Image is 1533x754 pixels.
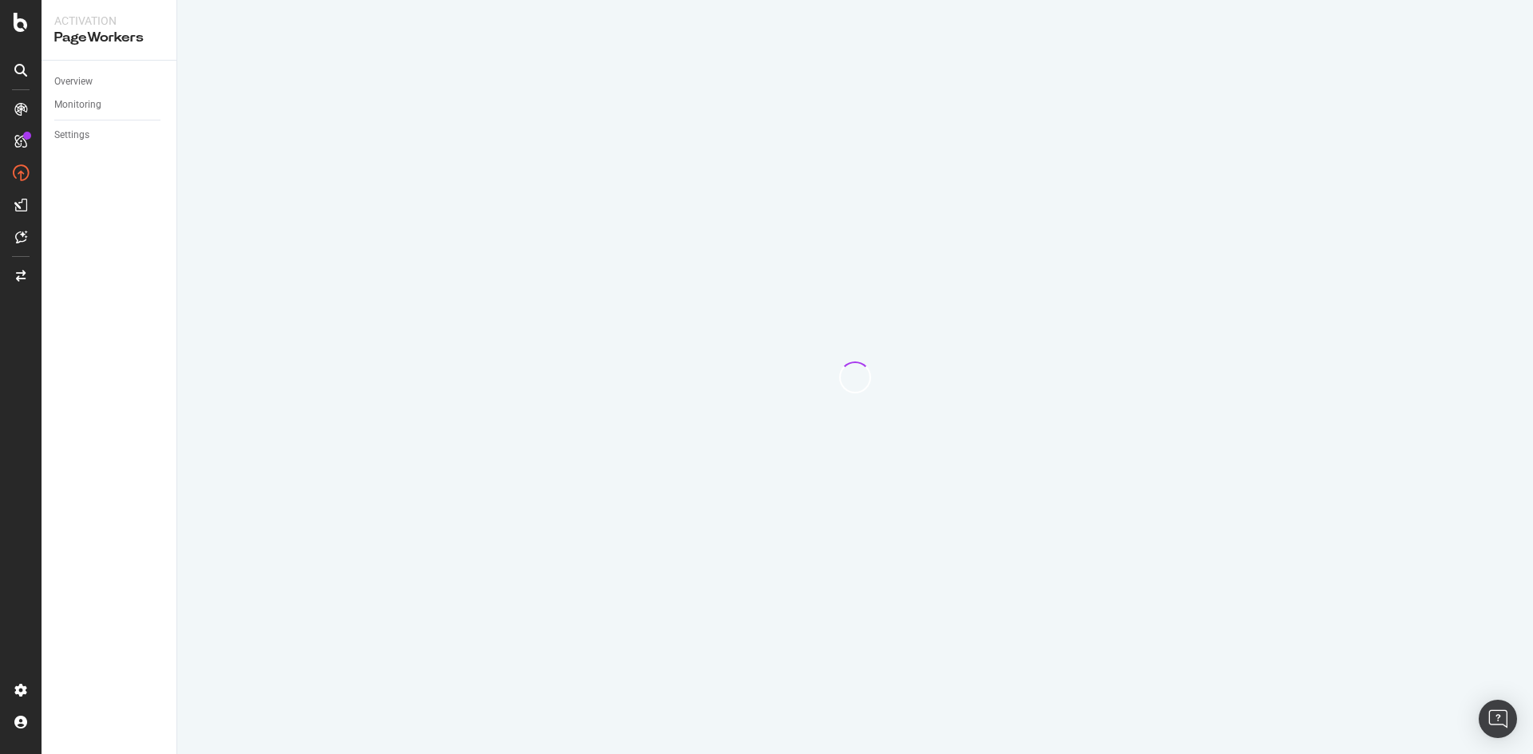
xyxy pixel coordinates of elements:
div: Settings [54,127,89,144]
div: Monitoring [54,97,101,113]
div: Activation [54,13,164,29]
div: Overview [54,73,93,90]
div: Open Intercom Messenger [1479,700,1517,738]
div: PageWorkers [54,29,164,47]
a: Monitoring [54,97,165,113]
a: Overview [54,73,165,90]
a: Settings [54,127,165,144]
